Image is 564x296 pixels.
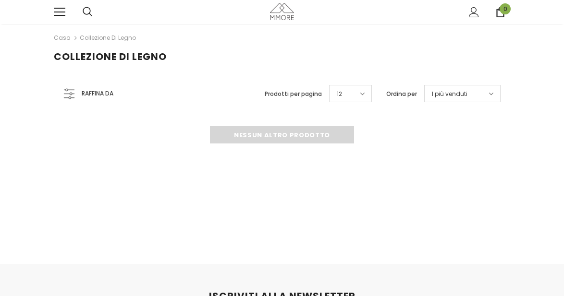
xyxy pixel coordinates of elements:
span: 12 [337,89,342,99]
a: Casa [54,32,71,44]
label: Ordina per [386,89,417,99]
span: Raffina da [82,88,113,99]
span: I più venduti [432,89,467,99]
a: 0 [495,7,505,17]
span: Collezione di legno [54,50,167,63]
label: Prodotti per pagina [265,89,322,99]
a: Collezione di legno [80,34,136,42]
img: Casi MMORE [270,3,294,20]
span: 0 [500,3,511,14]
